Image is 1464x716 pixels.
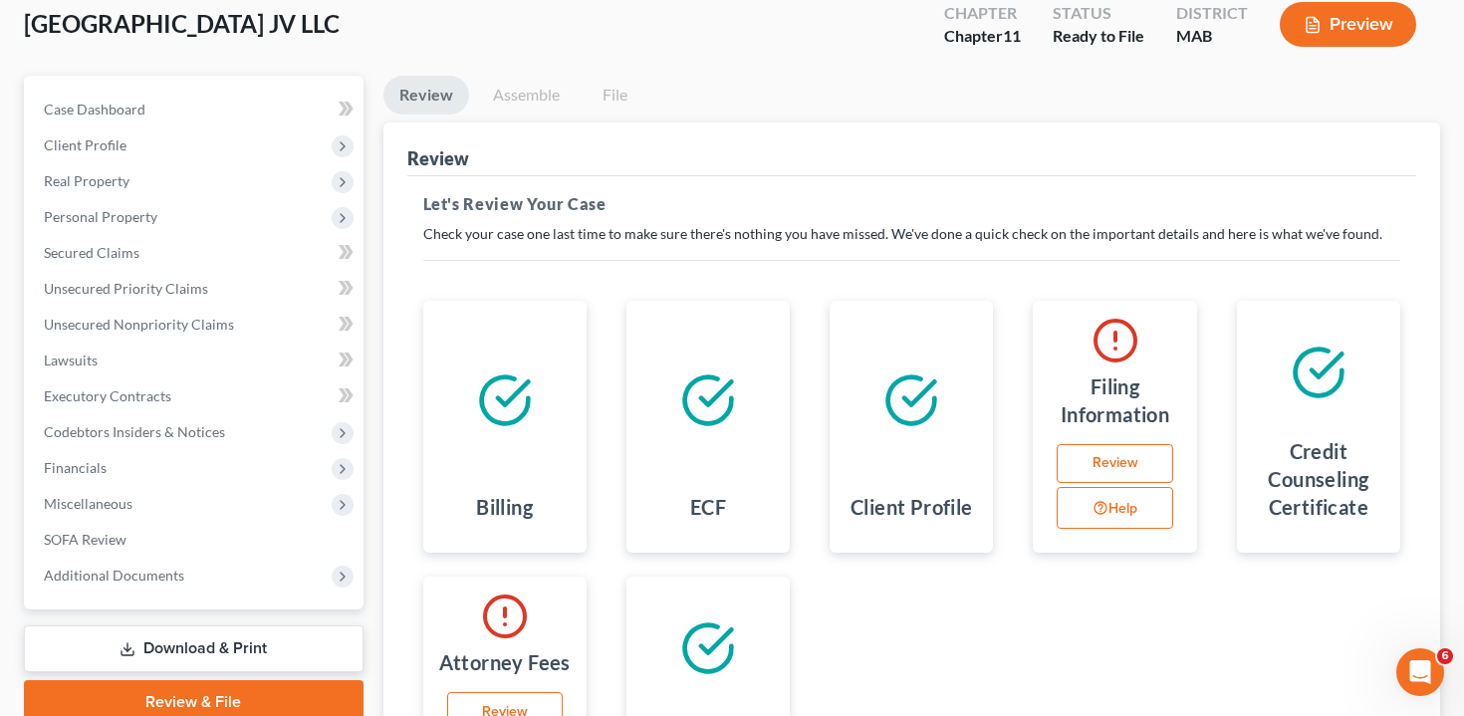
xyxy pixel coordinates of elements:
a: Download & Print [24,625,364,672]
h4: Attorney Fees [439,648,571,676]
a: Case Dashboard [28,92,364,127]
a: File [584,76,647,115]
span: Unsecured Nonpriority Claims [44,316,234,333]
span: Executory Contracts [44,387,171,404]
a: Review [383,76,469,115]
span: Additional Documents [44,567,184,584]
span: Secured Claims [44,244,139,261]
a: Assemble [477,76,576,115]
span: Codebtors Insiders & Notices [44,423,225,440]
div: Ready to File [1053,25,1144,48]
h4: Filing Information [1049,372,1180,428]
span: Client Profile [44,136,126,153]
span: 11 [1003,26,1021,45]
div: Chapter [944,2,1021,25]
span: Personal Property [44,208,157,225]
a: SOFA Review [28,522,364,558]
div: Chapter [944,25,1021,48]
h5: Let's Review Your Case [423,192,1401,216]
div: District [1176,2,1248,25]
div: Status [1053,2,1144,25]
div: Help [1057,487,1180,533]
span: Miscellaneous [44,495,132,512]
a: Unsecured Priority Claims [28,271,364,307]
h4: Client Profile [851,493,973,521]
h4: ECF [690,493,726,521]
a: Unsecured Nonpriority Claims [28,307,364,343]
span: 6 [1437,648,1453,664]
span: Unsecured Priority Claims [44,280,208,297]
span: Case Dashboard [44,101,145,118]
span: SOFA Review [44,531,126,548]
button: Preview [1280,2,1416,47]
a: Lawsuits [28,343,364,378]
span: Lawsuits [44,352,98,368]
button: Help [1057,487,1172,529]
span: [GEOGRAPHIC_DATA] JV LLC [24,9,340,38]
span: Real Property [44,172,129,189]
span: Financials [44,459,107,476]
iframe: Intercom live chat [1396,648,1444,696]
div: MAB [1176,25,1248,48]
a: Secured Claims [28,235,364,271]
p: Check your case one last time to make sure there's nothing you have missed. We've done a quick ch... [423,224,1401,244]
h4: Credit Counseling Certificate [1253,437,1384,521]
h4: Billing [476,493,533,521]
a: Review [1057,444,1172,484]
div: Review [407,146,469,170]
a: Executory Contracts [28,378,364,414]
